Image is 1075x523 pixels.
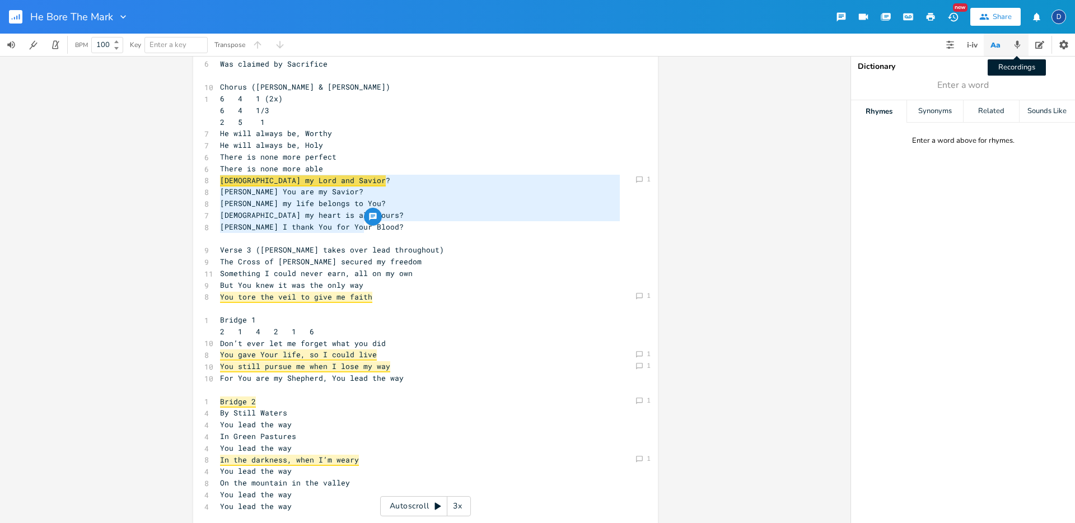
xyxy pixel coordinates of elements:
[220,373,404,383] span: For You are my Shepherd, You lead the way
[858,63,1068,71] div: Dictionary
[220,338,386,348] span: Don’t ever let me forget what you did
[220,128,332,138] span: He will always be, Worthy
[220,175,386,186] span: [DEMOGRAPHIC_DATA] my Lord and Savior
[220,455,359,466] span: In the darkness, when I’m weary
[220,222,404,232] span: [PERSON_NAME] I thank You for Your Blood?
[447,496,468,516] div: 3x
[647,397,651,404] div: 1
[220,256,422,267] span: The Cross of [PERSON_NAME] secured my freedom
[220,245,444,255] span: Verse 3 ([PERSON_NAME] takes over lead throughout)
[220,489,292,499] span: You lead the way
[220,164,323,174] span: There is none more able
[220,175,390,185] span: ?
[220,94,283,104] span: 6 4 1 (2x)
[220,268,413,278] span: Something I could never earn, all on my own
[220,478,350,488] span: On the mountain in the valley
[1051,10,1066,24] div: David Jones
[937,79,989,92] span: Enter a word
[220,47,350,57] span: What He did for me on Calvary
[1020,100,1075,123] div: Sounds Like
[220,280,363,290] span: But You knew it was the only way
[647,455,651,462] div: 1
[220,186,363,197] span: [PERSON_NAME] You are my Savior?
[220,349,377,361] span: You gave Your life, so I could live
[942,7,964,27] button: New
[220,408,287,418] span: By Still Waters
[220,466,292,476] span: You lead the way
[907,100,962,123] div: Synonyms
[220,59,328,69] span: Was claimed by Sacrifice
[1006,34,1029,56] button: Recordings
[220,82,390,92] span: Chorus ([PERSON_NAME] & [PERSON_NAME])
[149,40,186,50] span: Enter a key
[220,419,292,429] span: You lead the way
[220,198,386,208] span: [PERSON_NAME] my life belongs to You?
[220,117,265,127] span: 2 5 1
[647,362,651,369] div: 1
[220,396,256,408] span: Bridge 2
[220,501,292,511] span: You lead the way
[993,12,1012,22] div: Share
[220,315,256,325] span: Bridge 1
[214,41,245,48] div: Transpose
[380,496,471,516] div: Autoscroll
[647,351,651,357] div: 1
[647,176,651,183] div: 1
[220,105,269,115] span: 6 4 1/3
[220,210,404,220] span: [DEMOGRAPHIC_DATA] my heart is all Yours?
[647,292,651,299] div: 1
[851,100,906,123] div: Rhymes
[30,12,113,22] span: He Bore The Mark
[970,8,1021,26] button: Share
[220,326,314,337] span: 2 1 4 2 1 6
[75,42,88,48] div: BPM
[1051,4,1066,30] button: D
[953,3,968,12] div: New
[220,443,292,453] span: You lead the way
[130,41,141,48] div: Key
[220,361,390,372] span: You still pursue me when I lose my way
[220,140,323,150] span: He will always be, Holy
[912,136,1015,146] div: Enter a word above for rhymes.
[220,292,372,303] span: You tore the veil to give me faith
[220,431,296,441] span: In Green Pastures
[964,100,1019,123] div: Related
[220,152,336,162] span: There is none more perfect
